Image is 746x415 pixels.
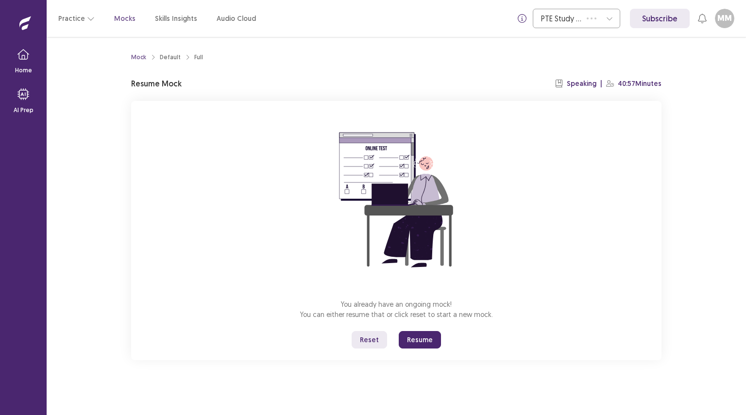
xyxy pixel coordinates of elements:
[618,79,661,89] p: 40:57 Minutes
[155,14,197,24] a: Skills Insights
[14,106,34,115] p: AI Prep
[160,53,181,62] div: Default
[194,53,203,62] div: Full
[399,331,441,349] button: Resume
[309,113,484,287] img: attend-mock
[352,331,387,349] button: Reset
[131,53,203,62] nav: breadcrumb
[114,14,136,24] a: Mocks
[217,14,256,24] a: Audio Cloud
[58,10,95,27] button: Practice
[131,53,146,62] a: Mock
[630,9,690,28] a: Subscribe
[715,9,734,28] button: MM
[600,79,602,89] p: |
[15,66,32,75] p: Home
[300,299,493,319] p: You already have an ongoing mock! You can either resume that or click reset to start a new mock.
[541,9,582,28] div: PTE Study Centre
[131,78,182,89] p: Resume Mock
[567,79,596,89] p: Speaking
[513,10,531,27] button: info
